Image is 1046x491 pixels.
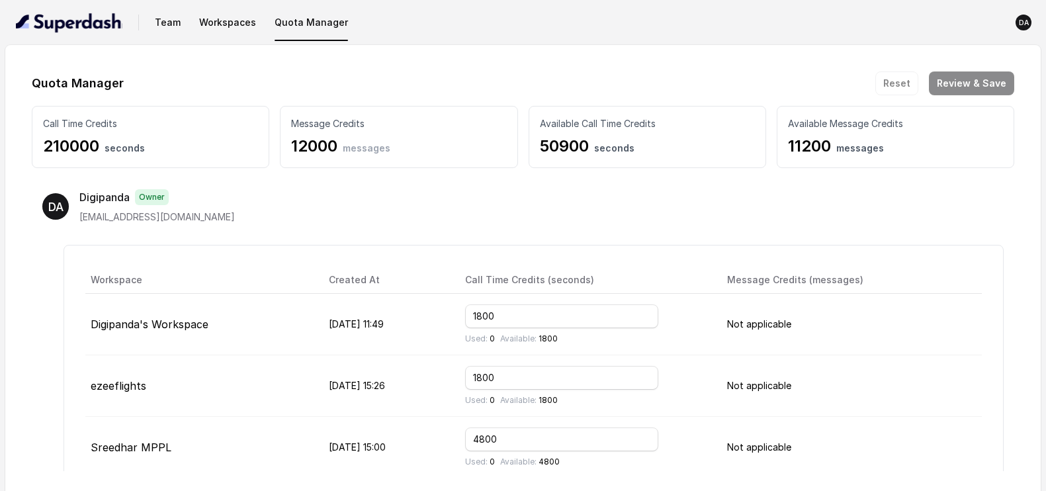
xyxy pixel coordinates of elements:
[717,267,982,294] th: Message Credits (messages)
[48,200,64,214] text: DA
[291,136,506,157] p: 12000
[727,316,977,332] p: Not applicable
[43,136,258,157] p: 210000
[1019,19,1029,27] text: DA
[194,11,261,34] button: Workspaces
[150,11,186,34] button: Team
[540,136,755,157] p: 50900
[135,189,169,205] span: Owner
[500,334,558,344] p: 1800
[788,117,1003,130] p: Available Message Credits
[465,457,488,467] span: Used:
[500,334,537,343] span: Available:
[85,267,318,294] th: Workspace
[43,117,258,130] p: Call Time Credits
[16,12,122,33] img: light.svg
[318,294,455,355] td: [DATE] 11:49
[836,142,884,154] span: messages
[291,117,506,130] p: Message Credits
[455,267,717,294] th: Call Time Credits (seconds)
[91,378,308,394] p: ezeeflights
[500,457,560,467] p: 4800
[465,334,495,344] p: 0
[727,378,977,394] p: Not applicable
[91,439,308,455] p: Sreedhar MPPL
[465,395,488,405] span: Used:
[79,211,235,222] span: [EMAIL_ADDRESS][DOMAIN_NAME]
[79,189,130,205] p: Digipanda
[343,142,390,154] span: messages
[929,71,1014,95] button: Review & Save
[269,11,353,34] button: Quota Manager
[465,395,495,406] p: 0
[875,71,918,95] button: Reset
[318,355,455,417] td: [DATE] 15:26
[465,334,488,343] span: Used:
[32,73,124,94] h1: Quota Manager
[105,142,145,154] span: seconds
[500,457,537,467] span: Available:
[594,142,634,154] span: seconds
[318,267,455,294] th: Created At
[500,395,537,405] span: Available:
[318,417,455,478] td: [DATE] 15:00
[500,395,558,406] p: 1800
[788,136,1003,157] p: 11200
[540,117,755,130] p: Available Call Time Credits
[465,457,495,467] p: 0
[727,439,977,455] p: Not applicable
[91,316,308,332] p: Digipanda's Workspace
